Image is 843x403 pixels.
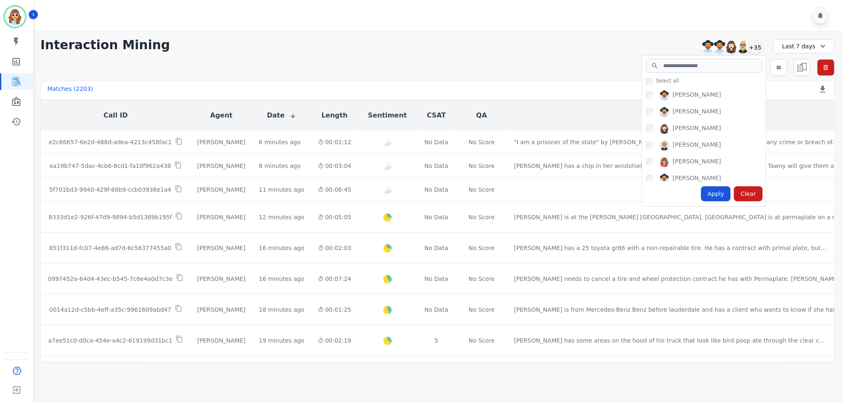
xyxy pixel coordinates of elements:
[469,185,495,194] div: No Score
[424,336,449,345] div: 5
[259,336,304,345] div: 19 minutes ago
[5,7,25,27] img: Bordered avatar
[673,157,721,167] div: [PERSON_NAME]
[673,124,721,134] div: [PERSON_NAME]
[48,336,172,345] p: a7ee51c0-d0ca-454e-a4c2-619199d31bc1
[734,186,763,201] div: Clear
[673,107,721,117] div: [PERSON_NAME]
[469,275,495,283] div: No Score
[318,336,352,345] div: 00:02:19
[197,185,245,194] div: [PERSON_NAME]
[197,162,245,170] div: [PERSON_NAME]
[197,138,245,146] div: [PERSON_NAME]
[318,244,352,252] div: 00:02:03
[318,213,352,221] div: 00:05:05
[514,336,825,345] div: [PERSON_NAME] has some areas on the hood of his truck that look like bird poop ate through the cl...
[368,110,407,120] button: Sentiment
[673,174,721,184] div: [PERSON_NAME]
[514,162,840,170] div: [PERSON_NAME] has a chip in her windshield. Permaplate needs to file a claim for her. Tawny will ...
[424,185,449,194] div: No Data
[656,78,679,84] span: Select all
[673,90,721,100] div: [PERSON_NAME]
[773,39,835,53] div: Last 7 days
[49,305,171,314] p: 0014a12d-c5bb-4eff-a35c-9961609abd47
[469,336,495,345] div: No Score
[259,305,304,314] div: 18 minutes ago
[318,275,352,283] div: 00:07:24
[49,213,172,221] p: 8333d1e2-926f-47d9-9894-b5d1389b195f
[318,185,352,194] div: 00:06:45
[322,110,348,120] button: Length
[469,305,495,314] div: No Score
[259,138,301,146] div: 6 minutes ago
[318,162,352,170] div: 00:03:04
[259,244,304,252] div: 16 minutes ago
[197,213,245,221] div: [PERSON_NAME]
[514,138,838,146] div: "I am a prisoner of the state" by [PERSON_NAME] [PERSON_NAME]. "I am not guilty of any crime or b...
[424,138,449,146] div: No Data
[673,140,721,150] div: [PERSON_NAME]
[49,244,171,252] p: 851f311d-fc07-4e86-ad7d-6c56377455a0
[48,275,173,283] p: 0997452a-64d4-43ec-b545-7c6e4a0d7c3e
[197,244,245,252] div: [PERSON_NAME]
[267,110,297,120] button: Date
[469,213,495,221] div: No Score
[424,162,449,170] div: No Data
[514,244,827,252] div: [PERSON_NAME] has a 25 toyota gr86 with a non-repairable tire. He has a contract with primal plat...
[259,162,301,170] div: 8 minutes ago
[210,110,233,120] button: Agent
[104,110,128,120] button: Call ID
[427,110,446,120] button: CSAT
[259,275,304,283] div: 16 minutes ago
[318,305,352,314] div: 00:01:25
[469,244,495,252] div: No Score
[748,40,762,54] div: +35
[476,110,487,120] button: QA
[318,138,352,146] div: 00:01:12
[47,85,93,96] div: Matches ( 2203 )
[469,162,495,170] div: No Score
[424,213,449,221] div: No Data
[424,244,449,252] div: No Data
[197,305,245,314] div: [PERSON_NAME]
[40,38,170,53] h1: Interaction Mining
[424,275,449,283] div: No Data
[197,275,245,283] div: [PERSON_NAME]
[469,138,495,146] div: No Score
[259,185,304,194] div: 11 minutes ago
[424,305,449,314] div: No Data
[49,185,171,194] p: 5f701bd3-9940-429f-88b9-ccb03938e1a4
[49,138,172,146] p: e2c66657-6e2d-488d-adea-4213c458fac1
[701,186,731,201] div: Apply
[50,162,171,170] p: ea19b747-5dac-4cb6-8cd1-fa10f962a438
[259,213,304,221] div: 12 minutes ago
[197,336,245,345] div: [PERSON_NAME]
